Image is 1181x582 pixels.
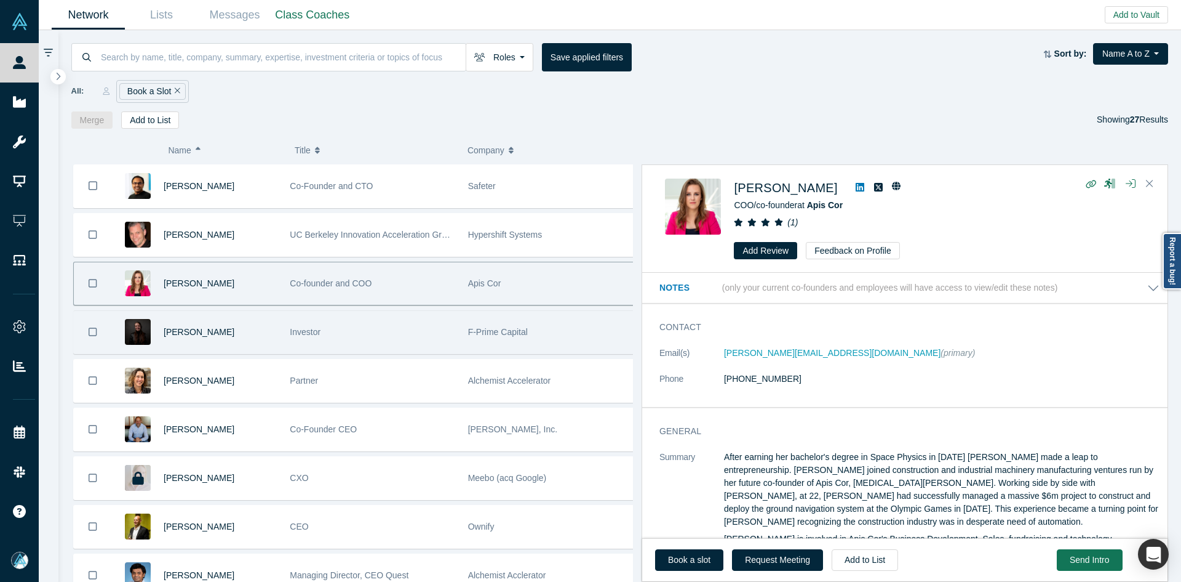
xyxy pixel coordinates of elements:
a: Messages [198,1,271,30]
button: Company [467,137,627,163]
span: Co-Founder and CTO [290,181,373,191]
a: [PHONE_NUMBER] [724,374,801,384]
a: [PERSON_NAME] [164,230,234,240]
h3: General [659,425,1142,438]
span: Results [1130,115,1168,124]
span: [PERSON_NAME], Inc. [468,424,557,434]
button: Name A to Z [1093,43,1168,65]
span: Partner [290,376,318,386]
img: Darren Kaplan's Profile Image [125,416,151,442]
p: (only your current co-founders and employees will have access to view/edit these notes) [722,283,1058,293]
button: Send Intro [1057,549,1123,571]
p: [PERSON_NAME] is involved in Apis Cor's Business Development, Sales, fundraising and technology d... [724,533,1159,559]
button: Feedback on Profile [806,242,900,259]
strong: 27 [1130,115,1140,124]
span: Alchemist Accelerator [468,376,551,386]
span: Co-Founder CEO [290,424,357,434]
a: Report a bug! [1163,233,1181,289]
button: Remove Filter [171,84,180,99]
span: CXO [290,473,308,483]
img: Frank Rohde's Profile Image [125,514,151,540]
span: F-Prime Capital [468,327,528,337]
button: Name [168,137,282,163]
button: Add to Vault [1105,6,1168,23]
a: Lists [125,1,198,30]
strong: Sort by: [1054,49,1087,59]
span: Ownify [468,522,495,531]
h3: Notes [659,281,720,294]
img: Betsy Mulé's Profile Image [125,319,151,345]
button: Bookmark [74,457,112,499]
img: Andre Marquis's Profile Image [125,222,151,248]
img: Anna Cheniuntai's Profile Image [125,270,151,296]
button: Request Meeting [732,549,823,571]
a: Apis Cor [807,200,843,210]
dt: Email(s) [659,347,724,373]
button: Title [295,137,455,163]
a: [PERSON_NAME] [164,376,234,386]
span: Co-founder and COO [290,278,372,288]
button: Save applied filters [542,43,632,71]
span: Apis Cor [468,278,501,288]
a: [PERSON_NAME][EMAIL_ADDRESS][DOMAIN_NAME] [724,348,940,358]
span: (primary) [940,348,975,358]
i: ( 1 ) [787,217,798,227]
span: Meebo (acq Google) [468,473,547,483]
button: Add to List [121,111,179,129]
button: Bookmark [74,164,112,208]
p: After earning her bachelor's degree in Space Physics in [DATE] [PERSON_NAME] made a leap to entre... [724,451,1159,528]
img: Mia Scott's Account [11,552,28,569]
span: Investor [290,327,320,337]
a: [PERSON_NAME] [164,570,234,580]
a: [PERSON_NAME] [164,278,234,288]
a: Book a slot [655,549,723,571]
img: Alchemist Vault Logo [11,13,28,30]
button: Notes (only your current co-founders and employees will have access to view/edit these notes) [659,281,1159,294]
span: Name [168,137,191,163]
a: [PERSON_NAME] [164,473,234,483]
a: Network [52,1,125,30]
button: Bookmark [74,408,112,451]
button: Bookmark [74,360,112,402]
button: Bookmark [74,311,112,354]
span: CEO [290,522,308,531]
a: [PERSON_NAME] [164,327,234,337]
button: Merge [71,111,113,129]
button: Bookmark [74,262,112,305]
span: Hypershift Systems [468,230,543,240]
input: Search by name, title, company, summary, expertise, investment criteria or topics of focus [100,42,466,71]
dt: Phone [659,373,724,398]
h3: Contact [659,321,1142,334]
div: Showing [1097,111,1168,129]
a: [PERSON_NAME] [164,181,234,191]
button: Bookmark [74,506,112,548]
button: Bookmark [74,214,112,256]
div: Book a Slot [119,83,186,100]
img: Anand Das's Profile Image [125,173,151,199]
span: Title [295,137,311,163]
button: Add Review [734,242,797,259]
span: COO/co-founder at [734,200,843,210]
a: [PERSON_NAME] [734,181,837,195]
span: Alchemist Acclerator [468,570,546,580]
span: All: [71,85,84,97]
img: Christy Canida's Profile Image [125,368,151,394]
button: Close [1140,174,1159,194]
button: Roles [466,43,533,71]
a: [PERSON_NAME] [164,424,234,434]
a: Class Coaches [271,1,354,30]
a: [PERSON_NAME] [164,522,234,531]
img: Anna Cheniuntai's Profile Image [665,179,721,235]
span: Safeter [468,181,496,191]
span: Company [467,137,504,163]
